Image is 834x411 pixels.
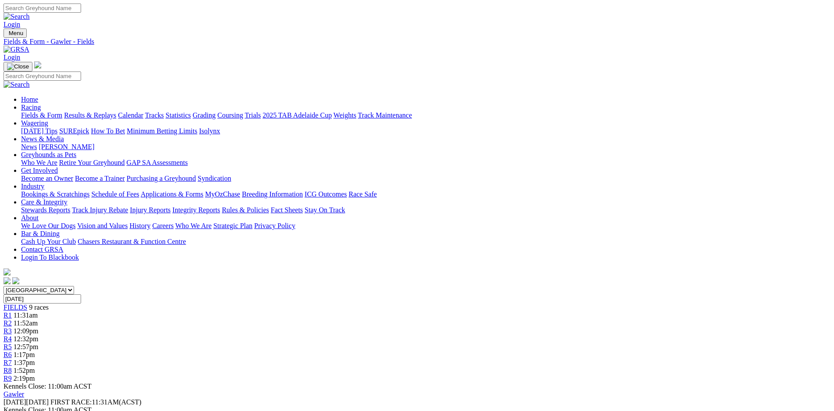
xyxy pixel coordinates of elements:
a: R9 [4,375,12,382]
a: Bar & Dining [21,230,60,237]
a: Fields & Form - Gawler - Fields [4,38,830,46]
span: Kennels Close: 11:00am ACST [4,382,92,390]
a: Integrity Reports [172,206,220,214]
a: Stay On Track [305,206,345,214]
a: Racing [21,104,41,111]
span: Menu [9,30,23,36]
input: Select date [4,294,81,304]
a: Become an Owner [21,175,73,182]
a: History [129,222,150,229]
span: 1:17pm [14,351,35,358]
span: 9 races [29,304,49,311]
a: Stewards Reports [21,206,70,214]
a: Become a Trainer [75,175,125,182]
img: logo-grsa-white.png [34,61,41,68]
a: Schedule of Fees [91,190,139,198]
a: News [21,143,37,150]
button: Toggle navigation [4,29,27,38]
div: Greyhounds as Pets [21,159,830,167]
a: Injury Reports [130,206,170,214]
a: R6 [4,351,12,358]
a: R4 [4,335,12,343]
a: Breeding Information [242,190,303,198]
div: Care & Integrity [21,206,830,214]
a: Coursing [217,111,243,119]
a: Login [4,21,20,28]
div: Racing [21,111,830,119]
a: MyOzChase [205,190,240,198]
a: Trials [245,111,261,119]
a: Who We Are [175,222,212,229]
a: R2 [4,319,12,327]
a: Track Maintenance [358,111,412,119]
a: News & Media [21,135,64,143]
a: Tracks [145,111,164,119]
a: Minimum Betting Limits [127,127,197,135]
a: Statistics [166,111,191,119]
a: Contact GRSA [21,246,63,253]
a: Gawler [4,390,24,398]
a: R3 [4,327,12,335]
a: GAP SA Assessments [127,159,188,166]
a: Applications & Forms [141,190,203,198]
a: ICG Outcomes [305,190,347,198]
a: Careers [152,222,174,229]
a: Greyhounds as Pets [21,151,76,158]
a: Track Injury Rebate [72,206,128,214]
a: Race Safe [348,190,376,198]
a: Fields & Form [21,111,62,119]
a: Get Involved [21,167,58,174]
img: Search [4,81,30,89]
a: Grading [193,111,216,119]
span: R1 [4,311,12,319]
span: [DATE] [4,398,26,406]
span: 11:52am [14,319,38,327]
a: Calendar [118,111,143,119]
a: Weights [334,111,356,119]
a: Fact Sheets [271,206,303,214]
a: About [21,214,39,222]
a: Cash Up Your Club [21,238,76,245]
img: GRSA [4,46,29,54]
a: How To Bet [91,127,125,135]
a: 2025 TAB Adelaide Cup [263,111,332,119]
a: Rules & Policies [222,206,269,214]
a: [PERSON_NAME] [39,143,94,150]
a: Who We Are [21,159,57,166]
span: 1:52pm [14,367,35,374]
a: Retire Your Greyhound [59,159,125,166]
a: Isolynx [199,127,220,135]
a: Wagering [21,119,48,127]
a: FIELDS [4,304,27,311]
img: twitter.svg [12,277,19,284]
img: Close [7,63,29,70]
div: Get Involved [21,175,830,182]
a: Chasers Restaurant & Function Centre [78,238,186,245]
a: R8 [4,367,12,374]
span: 11:31AM(ACST) [50,398,142,406]
div: Wagering [21,127,830,135]
img: facebook.svg [4,277,11,284]
a: R5 [4,343,12,350]
span: 11:31am [14,311,38,319]
a: Privacy Policy [254,222,295,229]
a: SUREpick [59,127,89,135]
input: Search [4,4,81,13]
img: logo-grsa-white.png [4,268,11,275]
span: 12:57pm [14,343,39,350]
span: 12:09pm [14,327,39,335]
a: R7 [4,359,12,366]
a: Industry [21,182,44,190]
img: Search [4,13,30,21]
a: Login To Blackbook [21,254,79,261]
div: Industry [21,190,830,198]
a: Login [4,54,20,61]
